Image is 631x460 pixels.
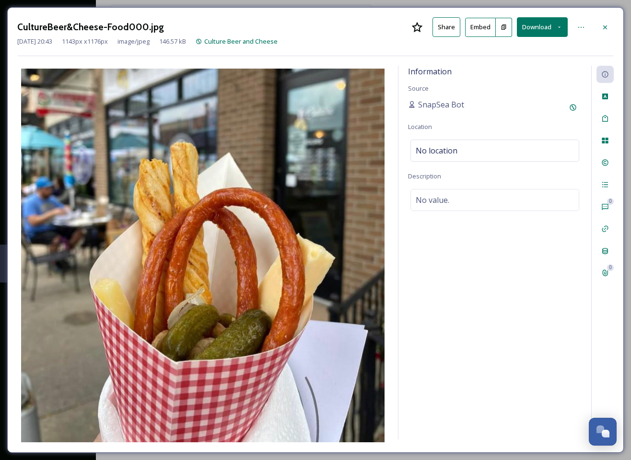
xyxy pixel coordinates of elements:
[408,84,429,93] span: Source
[17,20,164,34] h3: CultureBeer&Cheese-Food000.jpg
[607,198,614,205] div: 0
[607,264,614,271] div: 0
[418,99,464,110] span: SnapSea Bot
[589,418,617,446] button: Open Chat
[517,17,568,37] button: Download
[159,37,186,46] span: 146.57 kB
[408,172,441,180] span: Description
[432,17,460,37] button: Share
[17,37,52,46] span: [DATE] 20:43
[62,37,108,46] span: 1143 px x 1176 px
[117,37,150,46] span: image/jpeg
[204,37,278,46] span: Culture Beer and Cheese
[416,194,449,206] span: No value.
[416,145,457,156] span: No location
[408,66,452,77] span: Information
[408,122,432,131] span: Location
[465,18,496,37] button: Embed
[17,69,388,442] img: local-2527-CultureBeer%26Cheese-Food000.jpg.jpg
